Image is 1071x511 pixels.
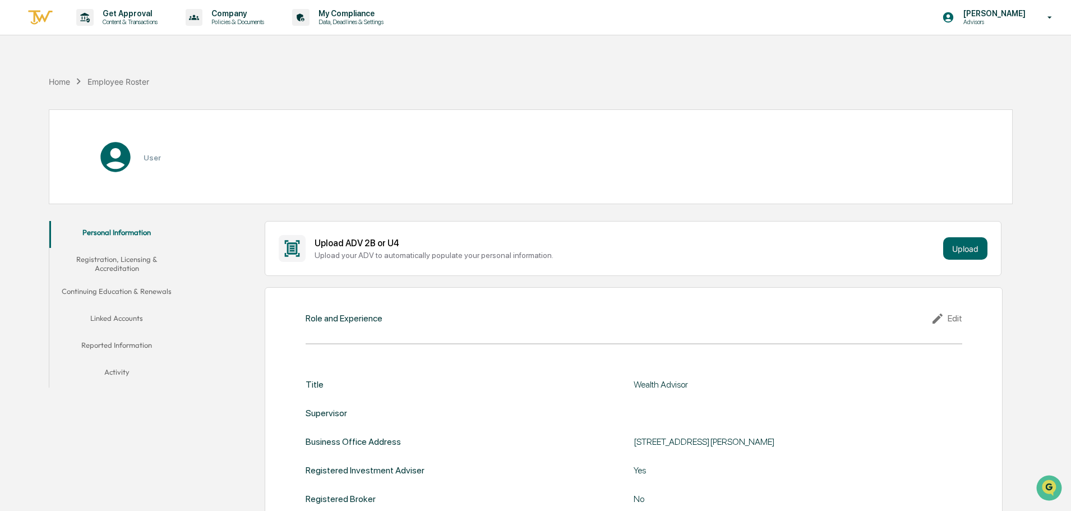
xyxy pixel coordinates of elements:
[94,9,163,18] p: Get Approval
[310,18,389,26] p: Data, Deadlines & Settings
[49,280,184,307] button: Continuing Education & Renewals
[315,251,939,260] div: Upload your ADV to automatically populate your personal information.
[943,237,987,260] button: Upload
[79,190,136,199] a: Powered byPylon
[49,361,184,388] button: Activity
[1035,474,1065,504] iframe: Open customer support
[306,313,382,324] div: Role and Experience
[7,137,77,157] a: 🖐️Preclearance
[94,18,163,26] p: Content & Transactions
[49,221,184,388] div: secondary tabs example
[11,142,20,151] div: 🖐️
[634,494,914,504] div: No
[202,9,270,18] p: Company
[144,153,161,162] h3: User
[634,379,914,390] div: Wealth Advisor
[306,494,376,504] div: Registered Broker
[306,408,347,418] div: Supervisor
[27,8,54,27] img: logo
[22,163,71,174] span: Data Lookup
[315,238,939,248] div: Upload ADV 2B or U4
[11,24,204,42] p: How can we help?
[81,142,90,151] div: 🗄️
[11,86,31,106] img: 1746055101610-c473b297-6a78-478c-a979-82029cc54cd1
[306,379,324,390] div: Title
[93,141,139,153] span: Attestations
[87,77,149,86] div: Employee Roster
[49,221,184,248] button: Personal Information
[49,77,70,86] div: Home
[634,436,914,447] div: [STREET_ADDRESS][PERSON_NAME]
[49,334,184,361] button: Reported Information
[634,465,914,476] div: Yes
[954,9,1031,18] p: [PERSON_NAME]
[7,158,75,178] a: 🔎Data Lookup
[22,141,72,153] span: Preclearance
[49,248,184,280] button: Registration, Licensing & Accreditation
[931,312,962,325] div: Edit
[38,97,142,106] div: We're available if you need us!
[191,89,204,103] button: Start new chat
[112,190,136,199] span: Pylon
[202,18,270,26] p: Policies & Documents
[49,307,184,334] button: Linked Accounts
[306,465,424,476] div: Registered Investment Adviser
[306,436,401,447] div: Business Office Address
[38,86,184,97] div: Start new chat
[77,137,144,157] a: 🗄️Attestations
[954,18,1031,26] p: Advisors
[11,164,20,173] div: 🔎
[310,9,389,18] p: My Compliance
